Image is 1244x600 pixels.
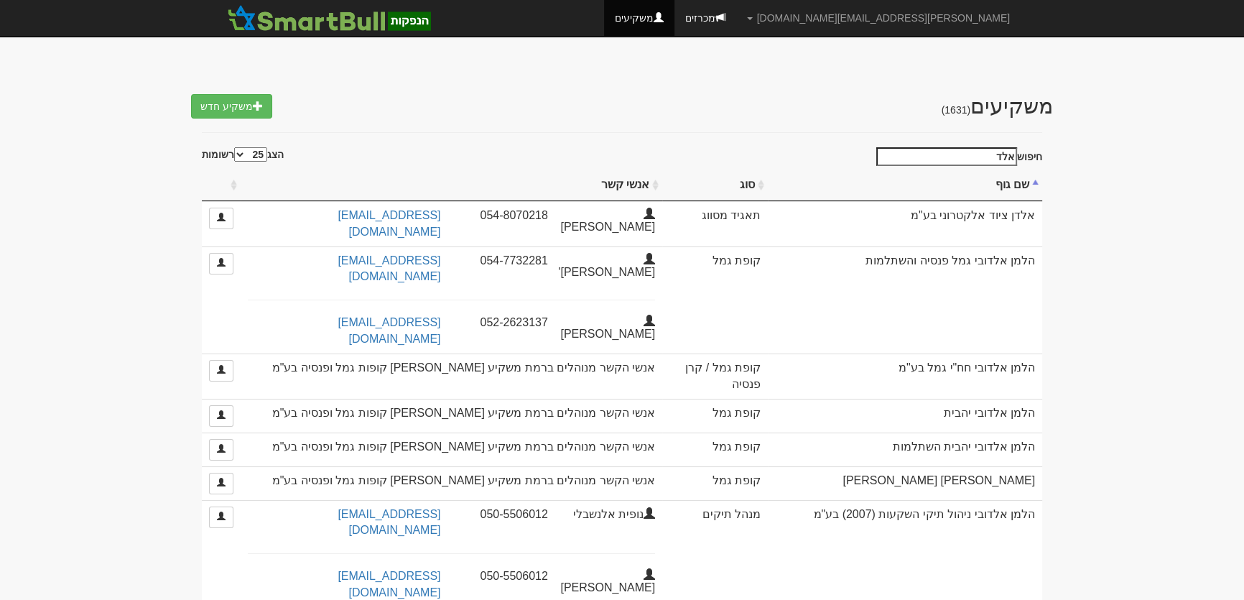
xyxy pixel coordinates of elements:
div: 050-5506012 [452,568,559,585]
td: קופת גמל [662,466,768,500]
a: משקיע חדש [191,94,272,119]
th: : activate to sort column ascending [202,170,241,201]
a: [EMAIL_ADDRESS][DOMAIN_NAME] [338,508,440,537]
div: 054-8070218 [452,208,559,224]
a: [EMAIL_ADDRESS][DOMAIN_NAME] [338,570,440,599]
td: קופת גמל [662,399,768,433]
td: קופת גמל [662,246,768,354]
th: אנשי קשר : activate to sort column ascending [241,170,662,201]
td: אנשי הקשר מנוהלים ברמת משקיע [PERSON_NAME] קופות גמל ופנסיה בע"מ [241,466,662,500]
td: אלדן ציוד אלקטרוני בע"מ [768,201,1042,246]
img: SmartBull Logo [223,4,435,32]
td: הלמן אלדובי חח"י גמל בע"מ [768,354,1042,399]
span: משקיעים [942,94,1054,118]
div: 052-2623137 [452,315,559,331]
a: [EMAIL_ADDRESS][DOMAIN_NAME] [338,316,440,345]
div: 054-7732281 [452,253,559,269]
h5: (1631) [942,104,971,116]
select: הצגרשומות [234,147,267,162]
th: שם גוף : activate to sort column descending [768,170,1042,201]
td: הלמן אלדובי יהבית [768,399,1042,433]
label: הצג רשומות [202,147,284,162]
td: קופת גמל / קרן פנסיה [662,354,768,399]
td: הלמן אלדובי יהבית השתלמות [768,433,1042,466]
a: [EMAIL_ADDRESS][DOMAIN_NAME] [338,254,440,283]
div: [PERSON_NAME]' [559,253,666,281]
div: [PERSON_NAME] [559,208,666,236]
div: נופית אלנשבלי [559,507,666,523]
td: [PERSON_NAME] [PERSON_NAME] [768,466,1042,500]
div: [PERSON_NAME] [559,315,666,343]
td: אנשי הקשר מנוהלים ברמת משקיע [PERSON_NAME] קופות גמל ופנסיה בע"מ [241,354,662,399]
td: הלמן אלדובי גמל פנסיה והשתלמות [768,246,1042,354]
input: חיפוש [876,147,1017,166]
a: [EMAIL_ADDRESS][DOMAIN_NAME] [338,209,440,238]
th: סוג : activate to sort column ascending [662,170,768,201]
div: 050-5506012 [452,507,559,523]
td: אנשי הקשר מנוהלים ברמת משקיע [PERSON_NAME] קופות גמל ופנסיה בע"מ [241,433,662,466]
td: אנשי הקשר מנוהלים ברמת משקיע [PERSON_NAME] קופות גמל ופנסיה בע"מ [241,399,662,433]
div: [PERSON_NAME] [559,568,666,596]
label: חיפוש [871,147,1042,166]
td: תאגיד מסווג [662,201,768,246]
td: קופת גמל [662,433,768,466]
